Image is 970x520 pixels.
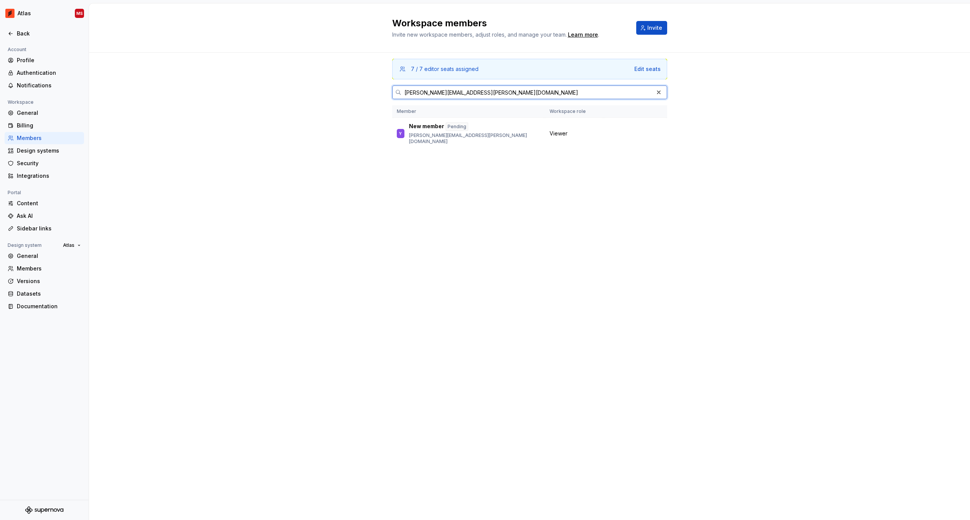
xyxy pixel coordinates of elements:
[5,119,84,132] a: Billing
[18,10,31,17] div: Atlas
[5,98,37,107] div: Workspace
[17,30,81,37] div: Back
[5,54,84,66] a: Profile
[5,9,15,18] img: 102f71e4-5f95-4b3f-aebe-9cae3cf15d45.png
[5,275,84,287] a: Versions
[545,105,603,118] th: Workspace role
[76,10,83,16] div: MS
[17,109,81,117] div: General
[5,250,84,262] a: General
[392,31,567,38] span: Invite new workspace members, adjust roles, and manage your team.
[636,21,667,35] button: Invite
[5,288,84,300] a: Datasets
[5,27,84,40] a: Back
[17,303,81,310] div: Documentation
[17,265,81,272] div: Members
[5,157,84,169] a: Security
[17,277,81,285] div: Versions
[401,85,653,99] input: Search in workspace members...
[5,107,84,119] a: General
[63,242,74,248] span: Atlas
[5,210,84,222] a: Ask AI
[5,262,84,275] a: Members
[550,130,567,137] span: Viewer
[17,290,81,298] div: Datasets
[446,122,468,131] div: Pending
[25,506,63,514] svg: Supernova Logo
[5,170,84,182] a: Integrations
[5,300,84,312] a: Documentation
[17,134,81,142] div: Members
[17,200,81,207] div: Content
[17,122,81,129] div: Billing
[17,159,81,167] div: Security
[2,5,87,22] button: AtlasMS
[5,132,84,144] a: Members
[5,67,84,79] a: Authentication
[17,212,81,220] div: Ask AI
[567,32,599,38] span: .
[5,188,24,197] div: Portal
[17,172,81,180] div: Integrations
[409,132,540,145] p: [PERSON_NAME][EMAIL_ADDRESS][PERSON_NAME][DOMAIN_NAME]
[647,24,662,32] span: Invite
[17,56,81,64] div: Profile
[392,105,545,118] th: Member
[409,122,444,131] p: New member
[634,65,661,73] button: Edit seats
[5,45,29,54] div: Account
[17,69,81,77] div: Authentication
[411,65,479,73] div: 7 / 7 editor seats assigned
[17,147,81,155] div: Design systems
[399,130,402,137] div: Y
[17,82,81,89] div: Notifications
[17,252,81,260] div: General
[568,31,598,39] a: Learn more
[5,222,84,235] a: Sidebar links
[17,225,81,232] div: Sidebar links
[392,17,627,29] h2: Workspace members
[5,79,84,92] a: Notifications
[5,197,84,209] a: Content
[5,145,84,157] a: Design systems
[5,241,45,250] div: Design system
